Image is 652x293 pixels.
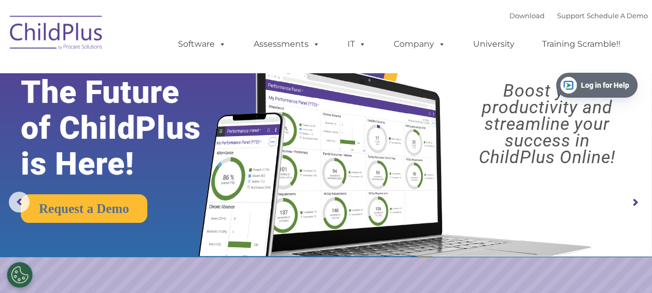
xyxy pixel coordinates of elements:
[463,34,525,55] a: University
[5,8,108,60] img: ChildPlus by Procare Solutions
[144,69,176,76] span: Last name
[168,34,237,55] a: Software
[450,82,644,165] rs-layer: Boost your productivity and streamline your success in ChildPlus Online!
[144,111,188,119] span: Phone number
[21,74,229,182] rs-layer: The Future of ChildPlus is Here!
[532,34,631,55] a: Training Scramble!!
[557,11,585,20] a: Support
[7,262,33,288] button: Cookies Settings
[509,11,648,20] font: |
[587,11,648,20] a: Schedule A Demo
[337,34,377,55] a: IT
[243,34,330,55] a: Assessments
[383,34,456,55] a: Company
[21,194,147,223] a: Request a Demo
[509,11,545,20] a: Download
